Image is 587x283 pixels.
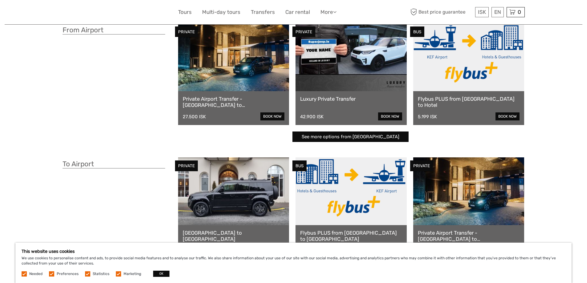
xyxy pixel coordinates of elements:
[495,112,520,120] a: book now
[285,8,310,17] a: Car rental
[124,271,141,277] label: Marketing
[517,9,522,15] span: 0
[300,230,402,242] a: Flybus PLUS from [GEOGRAPHIC_DATA] to [GEOGRAPHIC_DATA]
[320,8,336,17] a: More
[57,271,79,277] label: Preferences
[478,9,486,15] span: ISK
[175,160,198,171] div: PRIVATE
[378,112,402,120] a: book now
[292,131,409,142] a: See more options from [GEOGRAPHIC_DATA]
[409,7,474,17] span: Best price guarantee
[251,8,275,17] a: Transfers
[175,26,198,37] div: PRIVATE
[183,114,206,119] div: 27.500 ISK
[178,8,192,17] a: Tours
[15,243,572,283] div: We use cookies to personalise content and ads, to provide social media features and to analyse ou...
[71,10,78,17] button: Open LiveChat chat widget
[292,26,315,37] div: PRIVATE
[29,271,43,277] label: Needed
[9,11,70,16] p: We're away right now. Please check back later!
[153,271,169,277] button: OK
[418,96,520,108] a: Flybus PLUS from [GEOGRAPHIC_DATA] to Hotel
[202,8,240,17] a: Multi-day tours
[410,26,424,37] div: BUS
[260,112,284,120] a: book now
[183,230,285,242] a: [GEOGRAPHIC_DATA] to [GEOGRAPHIC_DATA]
[63,26,165,34] h3: From Airport
[418,230,520,242] a: Private Airport Transfer - [GEOGRAPHIC_DATA] to [GEOGRAPHIC_DATA]
[300,114,324,119] div: 42.900 ISK
[63,160,165,168] h3: To Airport
[183,96,285,108] a: Private Airport Transfer - [GEOGRAPHIC_DATA] to [GEOGRAPHIC_DATA]
[410,160,433,171] div: PRIVATE
[93,271,109,277] label: Statistics
[300,96,402,102] a: Luxury Private Transfer
[22,249,565,254] h5: This website uses cookies
[491,7,504,17] div: EN
[292,160,307,171] div: BUS
[418,114,437,119] div: 5.199 ISK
